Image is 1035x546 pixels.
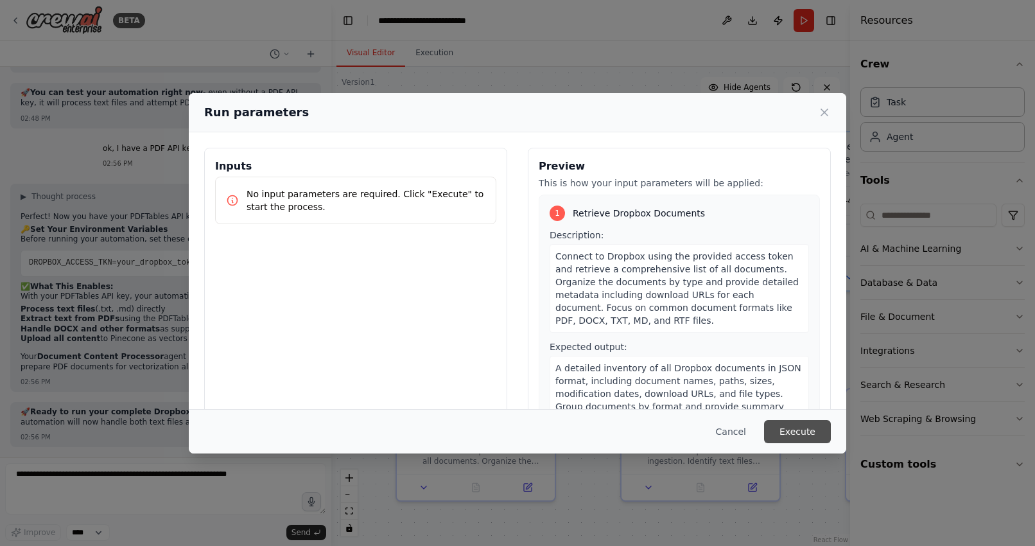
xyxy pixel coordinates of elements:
button: Cancel [706,420,756,443]
span: A detailed inventory of all Dropbox documents in JSON format, including document names, paths, si... [555,363,801,425]
span: Connect to Dropbox using the provided access token and retrieve a comprehensive list of all docum... [555,251,799,326]
span: Description: [550,230,604,240]
h3: Preview [539,159,820,174]
p: No input parameters are required. Click "Execute" to start the process. [247,188,485,213]
h2: Run parameters [204,103,309,121]
span: Retrieve Dropbox Documents [573,207,705,220]
div: 1 [550,206,565,221]
h3: Inputs [215,159,496,174]
button: Execute [764,420,831,443]
p: This is how your input parameters will be applied: [539,177,820,189]
span: Expected output: [550,342,627,352]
